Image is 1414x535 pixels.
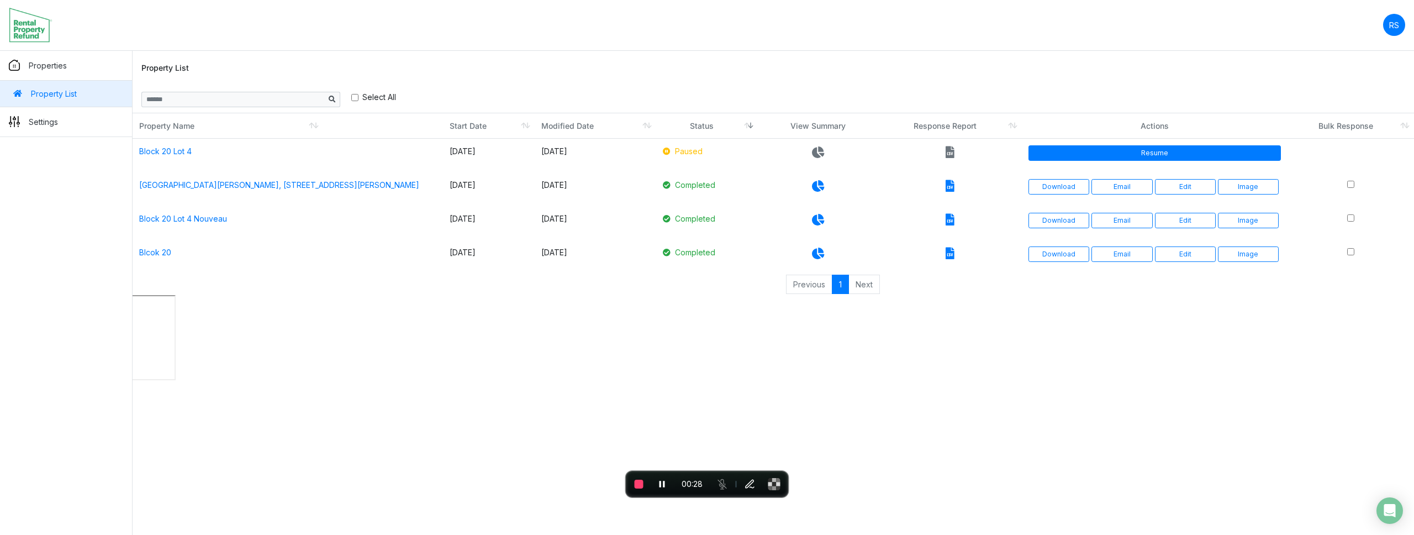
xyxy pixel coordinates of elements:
button: Image [1218,213,1279,228]
button: Image [1218,246,1279,262]
a: Blcok 20 [139,248,171,257]
th: Status: activate to sort column ascending [656,113,758,139]
button: Image [1218,179,1279,195]
th: Modified Date: activate to sort column ascending [535,113,656,139]
label: Select All [362,91,396,103]
p: Completed [663,179,752,191]
button: Email [1091,246,1152,262]
td: [DATE] [443,139,535,172]
th: Start Date: activate to sort column ascending [443,113,535,139]
td: [DATE] [535,240,656,274]
a: Resume [1028,145,1281,161]
td: [DATE] [535,139,656,172]
a: Download [1028,179,1089,195]
th: Actions [1022,113,1288,139]
button: Email [1091,213,1152,228]
p: Completed [663,213,752,224]
a: Download [1028,246,1089,262]
img: sidemenu_settings.png [9,116,20,127]
th: Response Report: activate to sort column ascending [878,113,1022,139]
a: [GEOGRAPHIC_DATA][PERSON_NAME], [STREET_ADDRESS][PERSON_NAME] [139,180,419,190]
h6: Property List [141,64,189,73]
a: Edit [1155,213,1216,228]
img: spp logo [9,7,52,43]
th: Property Name: activate to sort column ascending [133,113,443,139]
input: Sizing example input [141,92,325,107]
p: Settings [29,116,58,128]
td: [DATE] [443,240,535,274]
td: [DATE] [535,206,656,240]
p: Properties [29,60,67,71]
a: Download [1028,213,1089,228]
a: RS [1383,14,1405,36]
a: Block 20 Lot 4 [139,146,192,156]
p: Paused [663,145,752,157]
a: Edit [1155,246,1216,262]
th: Bulk Response: activate to sort column ascending [1288,113,1414,139]
img: sidemenu_properties.png [9,60,20,71]
button: Email [1091,179,1152,195]
td: [DATE] [443,172,535,206]
a: Edit [1155,179,1216,195]
div: Open Intercom Messenger [1376,497,1403,524]
a: Block 20 Lot 4 Nouveau [139,214,227,223]
p: Completed [663,246,752,258]
td: [DATE] [443,206,535,240]
th: View Summary [758,113,878,139]
a: 1 [832,275,849,295]
p: RS [1389,19,1399,31]
td: [DATE] [535,172,656,206]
